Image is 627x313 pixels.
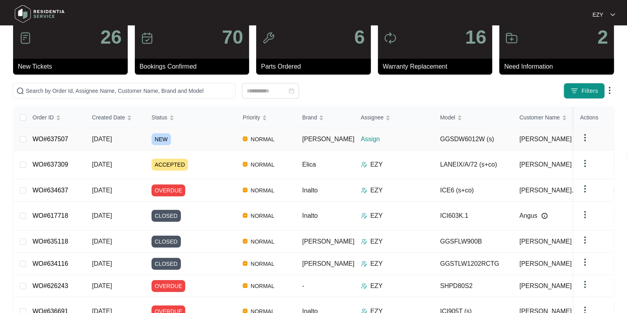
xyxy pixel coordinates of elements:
[151,184,185,196] span: OVERDUE
[247,160,278,169] span: NORMAL
[520,186,577,195] span: [PERSON_NAME]...
[520,160,572,169] span: [PERSON_NAME]
[92,238,112,245] span: [DATE]
[100,28,121,47] p: 26
[302,187,318,194] span: Inalto
[513,107,592,128] th: Customer Name
[370,259,383,269] p: EZY
[243,283,247,288] img: Vercel Logo
[33,187,68,194] a: WO#634637
[580,235,590,245] img: dropdown arrow
[151,258,181,270] span: CLOSED
[33,282,68,289] a: WO#626243
[302,212,318,219] span: Inalto
[33,212,68,219] a: WO#617718
[302,136,355,142] span: [PERSON_NAME]
[261,62,371,71] p: Parts Ordered
[574,107,614,128] th: Actions
[370,237,383,246] p: EZY
[33,238,68,245] a: WO#635118
[370,186,383,195] p: EZY
[247,186,278,195] span: NORMAL
[465,28,486,47] p: 16
[520,237,572,246] span: [PERSON_NAME]
[247,259,278,269] span: NORMAL
[505,32,518,44] img: icon
[541,213,548,219] img: Info icon
[302,161,316,168] span: Elica
[520,134,572,144] span: [PERSON_NAME]
[570,87,578,95] img: filter icon
[92,260,112,267] span: [DATE]
[247,134,278,144] span: NORMAL
[243,136,247,141] img: Vercel Logo
[361,261,367,267] img: Assigner Icon
[370,281,383,291] p: EZY
[383,62,493,71] p: Warranty Replacement
[580,280,590,289] img: dropdown arrow
[26,86,232,95] input: Search by Order Id, Assignee Name, Customer Name, Brand and Model
[33,136,68,142] a: WO#637507
[605,86,614,95] img: dropdown arrow
[145,107,236,128] th: Status
[434,179,513,202] td: ICE6 (s+co)
[243,261,247,266] img: Vercel Logo
[151,133,171,145] span: NEW
[434,275,513,297] td: SHPD80S2
[520,211,537,221] span: Angus
[361,283,367,289] img: Assigner Icon
[580,159,590,168] img: dropdown arrow
[580,184,590,194] img: dropdown arrow
[33,260,68,267] a: WO#634116
[12,2,67,26] img: residentia service logo
[33,113,54,122] span: Order ID
[384,32,397,44] img: icon
[92,136,112,142] span: [DATE]
[302,238,355,245] span: [PERSON_NAME]
[354,28,365,47] p: 6
[520,281,572,291] span: [PERSON_NAME]
[361,134,434,144] p: Assign
[33,161,68,168] a: WO#637309
[434,202,513,230] td: ICI603K.1
[247,211,278,221] span: NORMAL
[243,113,260,122] span: Priority
[302,282,304,289] span: -
[222,28,243,47] p: 70
[520,259,572,269] span: [PERSON_NAME]
[564,83,605,99] button: filter iconFilters
[580,210,590,219] img: dropdown arrow
[151,113,167,122] span: Status
[361,187,367,194] img: Assigner Icon
[151,159,188,171] span: ACCEPTED
[361,213,367,219] img: Assigner Icon
[355,107,434,128] th: Assignee
[247,281,278,291] span: NORMAL
[243,239,247,244] img: Vercel Logo
[296,107,355,128] th: Brand
[434,253,513,275] td: GGSTLW1202RCTG
[16,87,24,95] img: search-icon
[151,236,181,248] span: CLOSED
[361,113,384,122] span: Assignee
[302,260,355,267] span: [PERSON_NAME]
[247,237,278,246] span: NORMAL
[141,32,153,44] img: icon
[592,11,603,19] p: EZY
[92,187,112,194] span: [DATE]
[434,107,513,128] th: Model
[19,32,32,44] img: icon
[597,28,608,47] p: 2
[581,87,598,95] span: Filters
[243,162,247,167] img: Vercel Logo
[18,62,128,71] p: New Tickets
[610,13,615,17] img: dropdown arrow
[140,62,249,71] p: Bookings Confirmed
[580,257,590,267] img: dropdown arrow
[434,230,513,253] td: GGSFLW900B
[361,161,367,168] img: Assigner Icon
[262,32,275,44] img: icon
[520,113,560,122] span: Customer Name
[236,107,296,128] th: Priority
[151,280,185,292] span: OVERDUE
